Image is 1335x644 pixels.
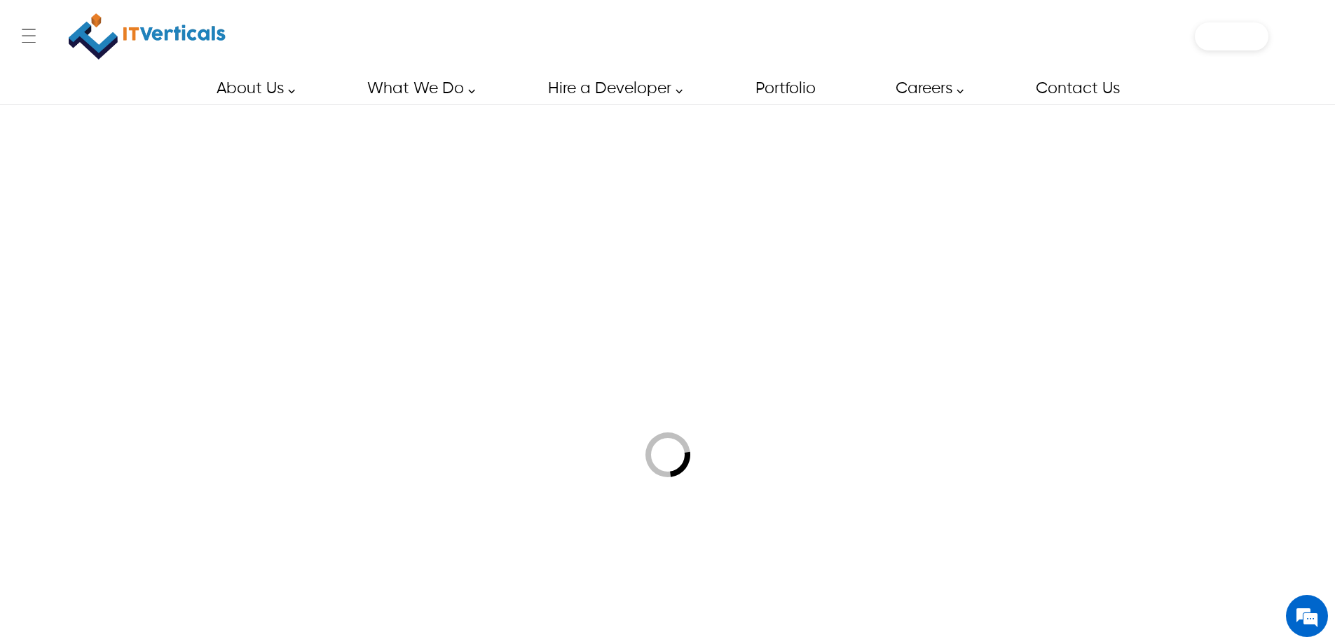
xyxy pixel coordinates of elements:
a: What We Do [351,73,483,104]
a: Portfolio [739,73,830,104]
img: IT Verticals Inc [69,7,226,66]
a: Hire a Developer [532,73,690,104]
a: Careers [879,73,971,104]
a: Contact Us [1020,73,1135,104]
a: About Us [200,73,303,104]
a: IT Verticals Inc [67,7,228,66]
